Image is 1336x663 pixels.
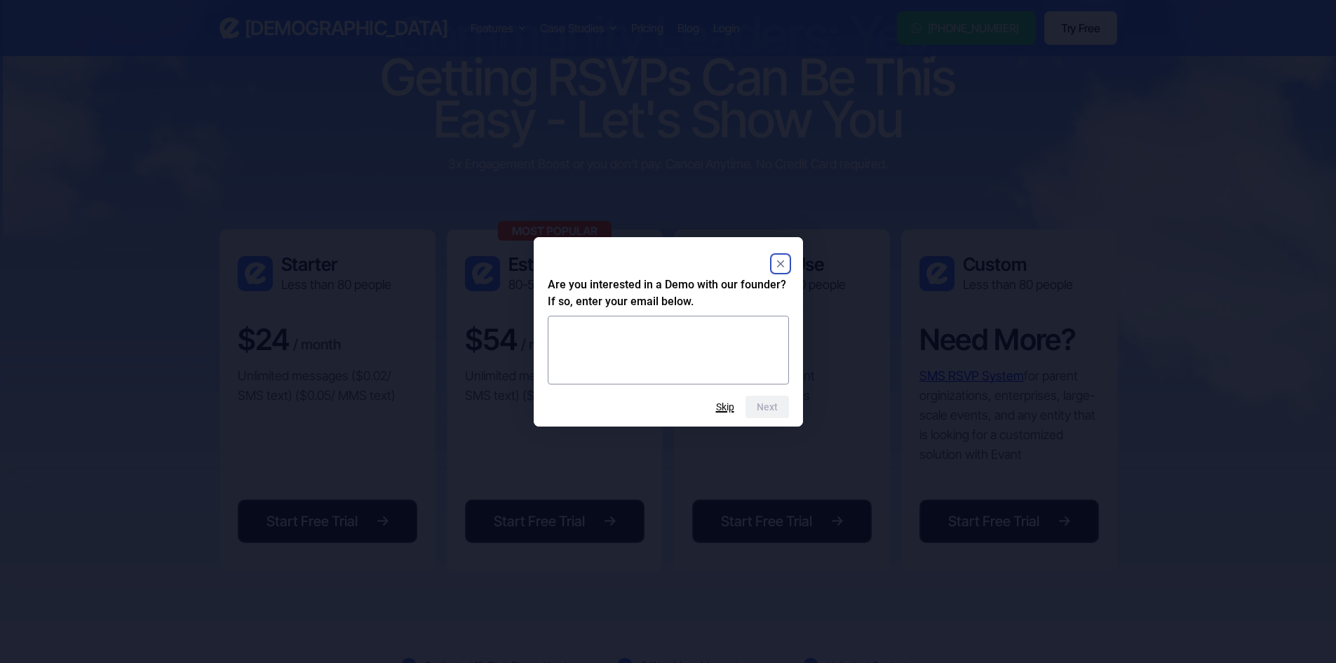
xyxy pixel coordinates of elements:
dialog: Are you interested in a Demo with our founder? If so, enter your email below. [534,237,803,427]
h2: Are you interested in a Demo with our founder? If so, enter your email below. [548,276,789,310]
button: Skip [716,401,734,413]
button: Close [772,255,789,272]
button: Next question [745,396,789,418]
textarea: Are you interested in a Demo with our founder? If so, enter your email below. [548,316,789,384]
